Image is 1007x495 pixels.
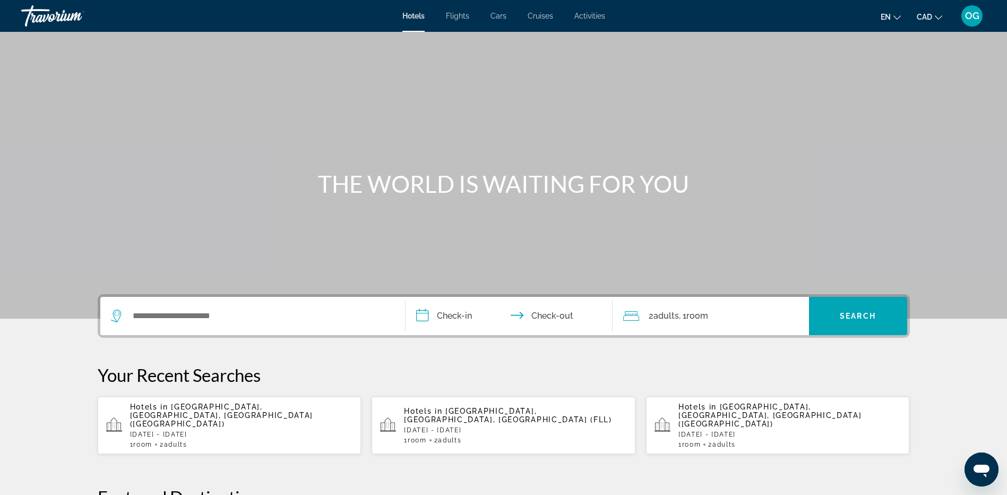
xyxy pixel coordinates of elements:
[100,297,907,335] div: Search widget
[678,441,701,448] span: 1
[678,403,862,428] span: [GEOGRAPHIC_DATA], [GEOGRAPHIC_DATA], [GEOGRAPHIC_DATA] ([GEOGRAPHIC_DATA])
[809,297,907,335] button: Search
[404,426,627,434] p: [DATE] - [DATE]
[682,441,701,448] span: Room
[446,12,469,20] a: Flights
[678,403,717,411] span: Hotels in
[130,403,313,428] span: [GEOGRAPHIC_DATA], [GEOGRAPHIC_DATA], [GEOGRAPHIC_DATA] ([GEOGRAPHIC_DATA])
[130,403,168,411] span: Hotels in
[708,441,736,448] span: 2
[678,431,901,438] p: [DATE] - [DATE]
[404,437,426,444] span: 1
[958,5,986,27] button: User Menu
[434,437,462,444] span: 2
[965,11,979,21] span: OG
[98,364,910,386] p: Your Recent Searches
[130,431,353,438] p: [DATE] - [DATE]
[164,441,187,448] span: Adults
[574,12,605,20] a: Activities
[305,170,703,198] h1: THE WORLD IS WAITING FOR YOU
[438,437,461,444] span: Adults
[917,13,932,21] span: CAD
[686,311,708,321] span: Room
[965,453,999,487] iframe: Button to launch messaging window
[404,407,612,424] span: [GEOGRAPHIC_DATA], [GEOGRAPHIC_DATA], [GEOGRAPHIC_DATA] (FLL)
[712,441,736,448] span: Adults
[917,9,942,24] button: Change currency
[372,396,635,455] button: Hotels in [GEOGRAPHIC_DATA], [GEOGRAPHIC_DATA], [GEOGRAPHIC_DATA] (FLL)[DATE] - [DATE]1Room2Adults
[408,437,427,444] span: Room
[646,396,910,455] button: Hotels in [GEOGRAPHIC_DATA], [GEOGRAPHIC_DATA], [GEOGRAPHIC_DATA] ([GEOGRAPHIC_DATA])[DATE] - [DA...
[881,9,901,24] button: Change language
[404,407,442,415] span: Hotels in
[679,309,708,323] span: , 1
[649,309,679,323] span: 2
[160,441,187,448] span: 2
[653,311,679,321] span: Adults
[98,396,362,455] button: Hotels in [GEOGRAPHIC_DATA], [GEOGRAPHIC_DATA], [GEOGRAPHIC_DATA] ([GEOGRAPHIC_DATA])[DATE] - [DA...
[402,12,425,20] a: Hotels
[490,12,506,20] a: Cars
[840,312,876,320] span: Search
[21,2,127,30] a: Travorium
[406,297,613,335] button: Check in and out dates
[130,441,152,448] span: 1
[613,297,809,335] button: Travelers: 2 adults, 0 children
[133,441,152,448] span: Room
[881,13,891,21] span: en
[528,12,553,20] a: Cruises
